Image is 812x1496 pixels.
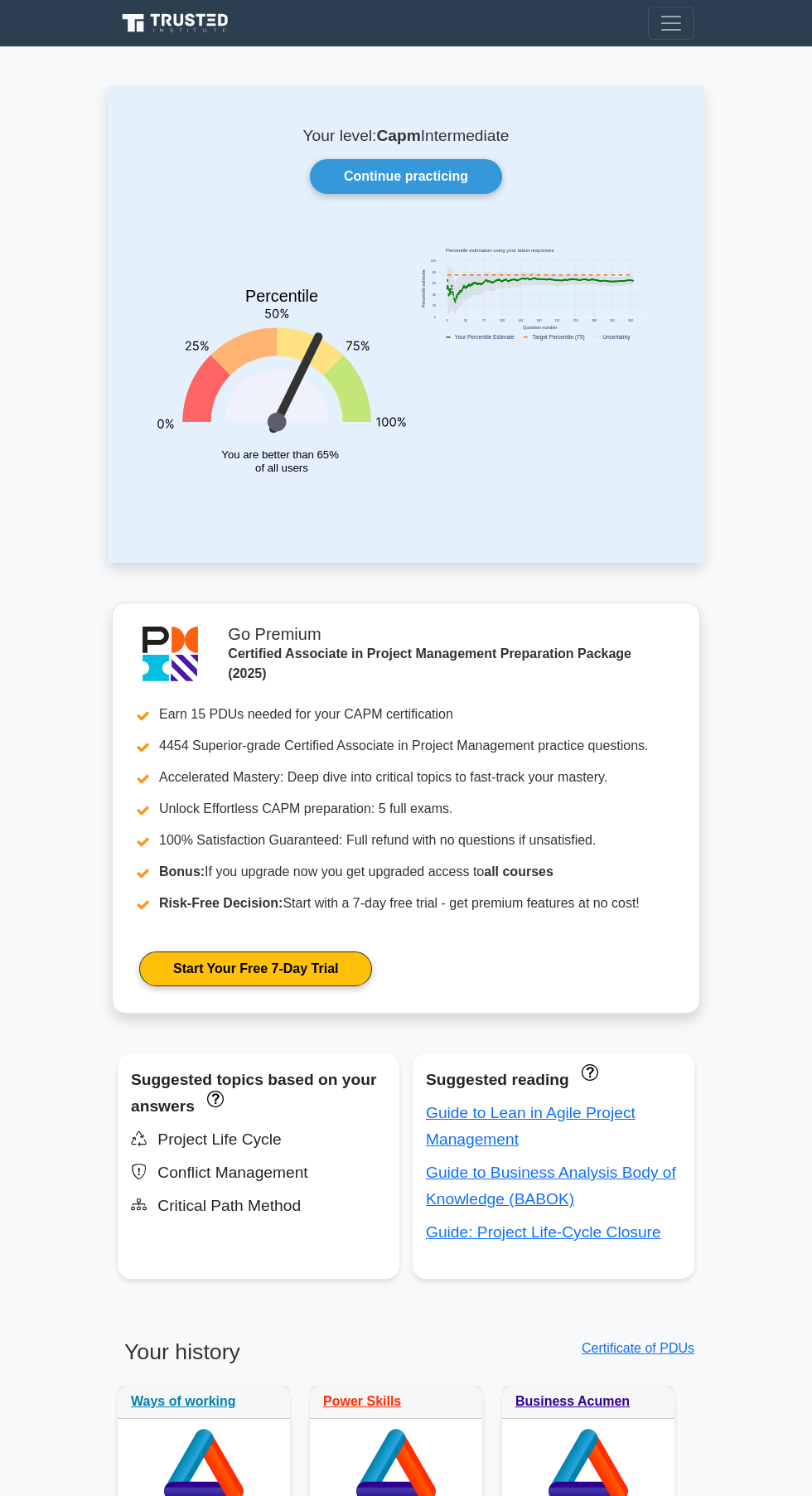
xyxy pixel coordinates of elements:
a: These concepts have been answered less than 50% correct. The guides disapear when you answer ques... [578,1063,598,1080]
text: 40 [433,293,436,297]
text: 20 [433,304,436,307]
text: 80 [433,271,436,274]
text: 360 [628,319,633,322]
a: Certificate of PDUs [582,1341,694,1355]
a: Ways of working [131,1394,236,1408]
text: 216 [555,319,560,322]
div: Suggested reading [426,1067,681,1093]
text: 0 [447,319,448,322]
text: 288 [592,319,597,322]
div: Project Life Cycle [131,1126,386,1153]
a: Guide to Business Analysis Body of Knowledge (BABOK) [426,1164,676,1208]
a: These topics have been answered less than 50% correct. Topics disapear when you answer questions ... [203,1089,224,1106]
text: Percentile estimation using your latest responses [446,248,553,253]
h3: Your history [118,1339,396,1378]
text: Percentile estimate [421,269,426,307]
tspan: You are better than 65% [221,448,339,461]
a: Start Your Free 7-Day Trial [139,951,372,986]
text: 180 [536,319,541,322]
text: 324 [610,319,615,322]
text: 100 [431,259,436,263]
div: Conflict Management [131,1160,386,1186]
a: Continue practicing [310,159,502,194]
a: Power Skills [323,1394,401,1408]
div: Suggested topics based on your answers [131,1067,386,1120]
a: Guide: Project Life-Cycle Closure [426,1223,661,1241]
b: Capm [376,127,420,144]
text: 0 [434,316,436,319]
a: Business Acumen [515,1394,630,1408]
text: Question number [523,325,558,330]
p: Your level: Intermediate [147,126,665,146]
button: Toggle navigation [648,7,694,40]
div: Critical Path Method [131,1193,386,1219]
a: Guide to Lean in Agile Project Management [426,1104,636,1148]
text: 108 [500,319,505,322]
text: 60 [433,282,436,285]
text: 144 [518,319,523,322]
tspan: of all users [255,462,308,474]
text: 72 [482,319,486,322]
text: 252 [573,319,578,322]
text: 36 [464,319,467,322]
text: Percentile [245,287,318,305]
